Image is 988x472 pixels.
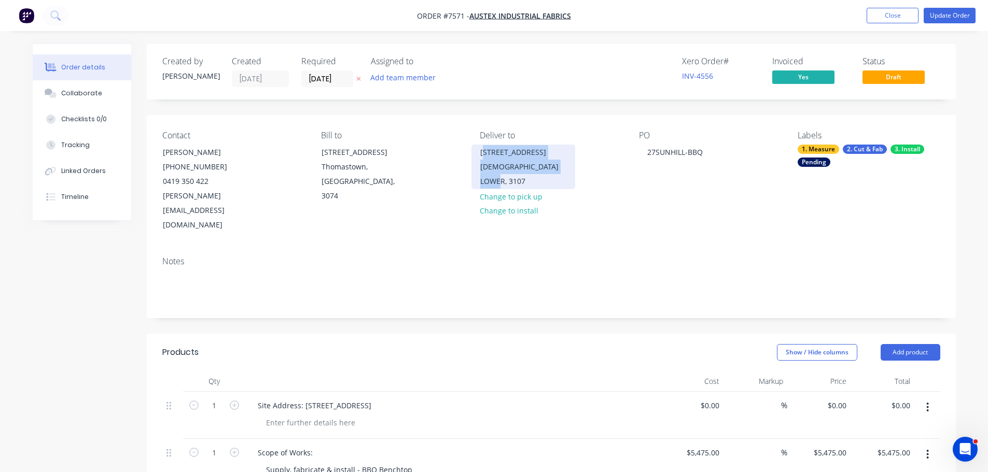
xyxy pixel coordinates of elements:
[469,11,571,21] a: Austex Industrial Fabrics
[474,204,544,218] button: Change to install
[723,371,787,392] div: Markup
[953,437,978,462] iframe: Intercom live chat
[881,344,940,361] button: Add product
[322,160,408,203] div: Thomastown, [GEOGRAPHIC_DATA], 3074
[33,184,131,210] button: Timeline
[33,158,131,184] button: Linked Orders
[480,131,622,140] div: Deliver to
[33,54,131,80] button: Order details
[474,189,548,203] button: Change to pick up
[33,106,131,132] button: Checklists 0/0
[61,166,106,176] div: Linked Orders
[682,71,713,81] a: INV-4556
[787,371,851,392] div: Price
[33,80,131,106] button: Collaborate
[162,56,219,66] div: Created by
[867,8,919,23] button: Close
[61,115,107,124] div: Checklists 0/0
[371,56,475,66] div: Assigned to
[471,145,575,189] div: [STREET_ADDRESS][DEMOGRAPHIC_DATA] LOWER, 3107
[232,56,289,66] div: Created
[61,140,90,150] div: Tracking
[61,192,89,202] div: Timeline
[162,256,940,266] div: Notes
[163,189,249,232] div: [PERSON_NAME][EMAIL_ADDRESS][DOMAIN_NAME]
[843,145,887,154] div: 2. Cut & Fab
[781,399,787,411] span: %
[162,131,304,140] div: Contact
[890,145,924,154] div: 3. Install
[772,56,850,66] div: Invoiced
[61,63,105,72] div: Order details
[639,131,781,140] div: PO
[33,132,131,158] button: Tracking
[321,131,463,140] div: Bill to
[798,145,839,154] div: 1. Measure
[862,70,925,83] span: Draft
[660,371,724,392] div: Cost
[480,160,566,189] div: [DEMOGRAPHIC_DATA] LOWER, 3107
[480,145,566,160] div: [STREET_ADDRESS]
[249,398,380,413] div: Site Address: [STREET_ADDRESS]
[162,70,219,81] div: [PERSON_NAME]
[682,56,760,66] div: Xero Order #
[154,145,258,233] div: [PERSON_NAME][PHONE_NUMBER]0419 350 422[PERSON_NAME][EMAIL_ADDRESS][DOMAIN_NAME]
[365,70,441,84] button: Add team member
[924,8,976,23] button: Update Order
[798,131,940,140] div: Labels
[851,371,914,392] div: Total
[249,445,321,460] div: Scope of Works:
[862,56,940,66] div: Status
[301,56,358,66] div: Required
[162,346,199,359] div: Products
[417,11,469,21] span: Order #7571 -
[313,145,416,204] div: [STREET_ADDRESS]Thomastown, [GEOGRAPHIC_DATA], 3074
[371,70,441,84] button: Add team member
[163,145,249,160] div: [PERSON_NAME]
[772,70,834,83] span: Yes
[19,8,34,23] img: Factory
[798,158,830,167] div: Pending
[183,371,245,392] div: Qty
[61,89,102,98] div: Collaborate
[322,145,408,160] div: [STREET_ADDRESS]
[163,174,249,189] div: 0419 350 422
[163,160,249,174] div: [PHONE_NUMBER]
[639,145,711,160] div: 27SUNHILL-BBQ
[781,447,787,459] span: %
[777,344,857,361] button: Show / Hide columns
